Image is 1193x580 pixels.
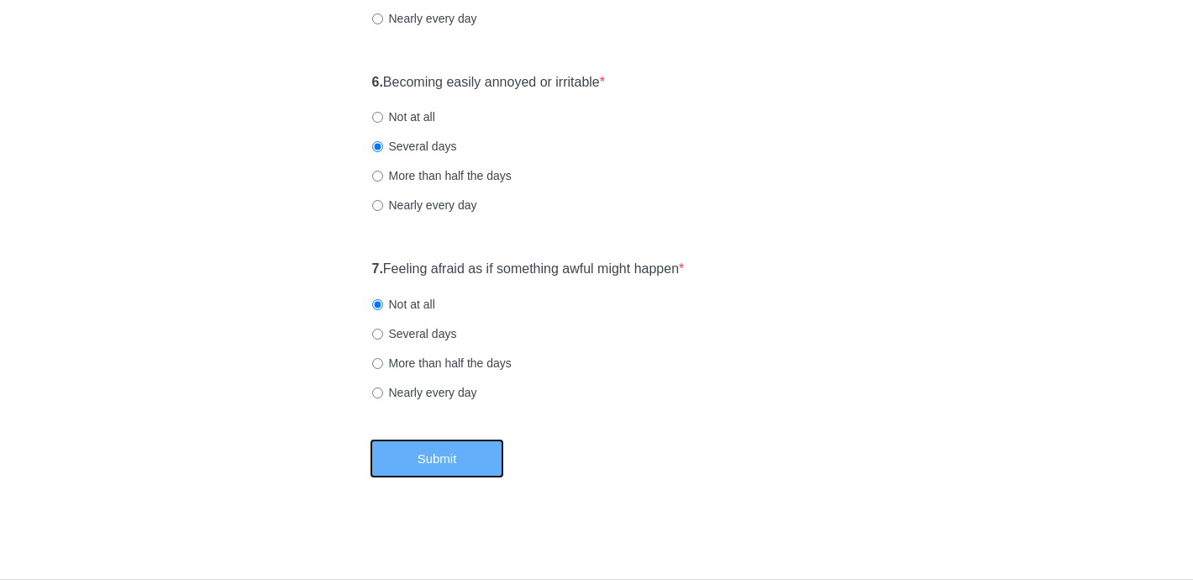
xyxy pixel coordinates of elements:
input: Not at all [372,112,383,123]
label: Nearly every day [372,384,477,401]
strong: 6. [372,75,383,89]
label: Nearly every day [372,10,477,27]
input: Nearly every day [372,200,383,211]
strong: 7. [372,261,383,276]
label: More than half the days [372,355,512,372]
label: Becoming easily annoyed or irritable [372,73,606,92]
button: Submit [370,439,504,478]
input: More than half the days [372,171,383,182]
input: Several days [372,141,383,152]
input: Nearly every day [372,13,383,24]
input: Nearly every day [372,388,383,398]
label: Not at all [372,108,435,125]
label: More than half the days [372,167,512,184]
input: Not at all [372,299,383,310]
input: More than half the days [372,358,383,369]
label: Feeling afraid as if something awful might happen [372,260,685,279]
label: Nearly every day [372,197,477,214]
label: Several days [372,325,457,342]
input: Several days [372,329,383,340]
label: Not at all [372,296,435,313]
label: Several days [372,138,457,155]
